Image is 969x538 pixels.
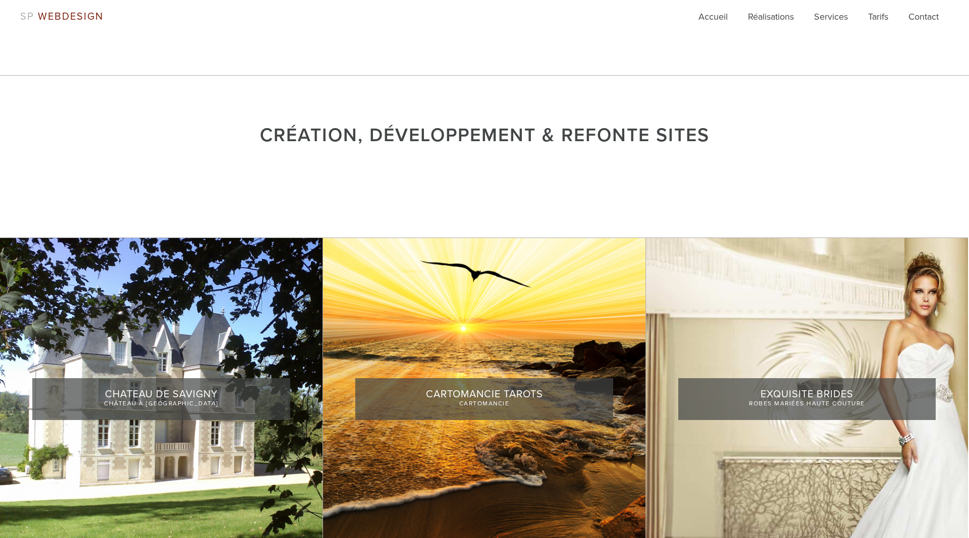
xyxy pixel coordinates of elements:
span: WEBDESIGN [38,11,103,23]
a: SP WEBDESIGN [20,11,103,23]
a: Accueil [698,10,728,30]
span: SP [20,11,34,23]
a: Contact [908,10,939,30]
a: Services [814,10,848,30]
a: Tarifs [868,10,888,30]
a: Réalisations [748,10,794,30]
